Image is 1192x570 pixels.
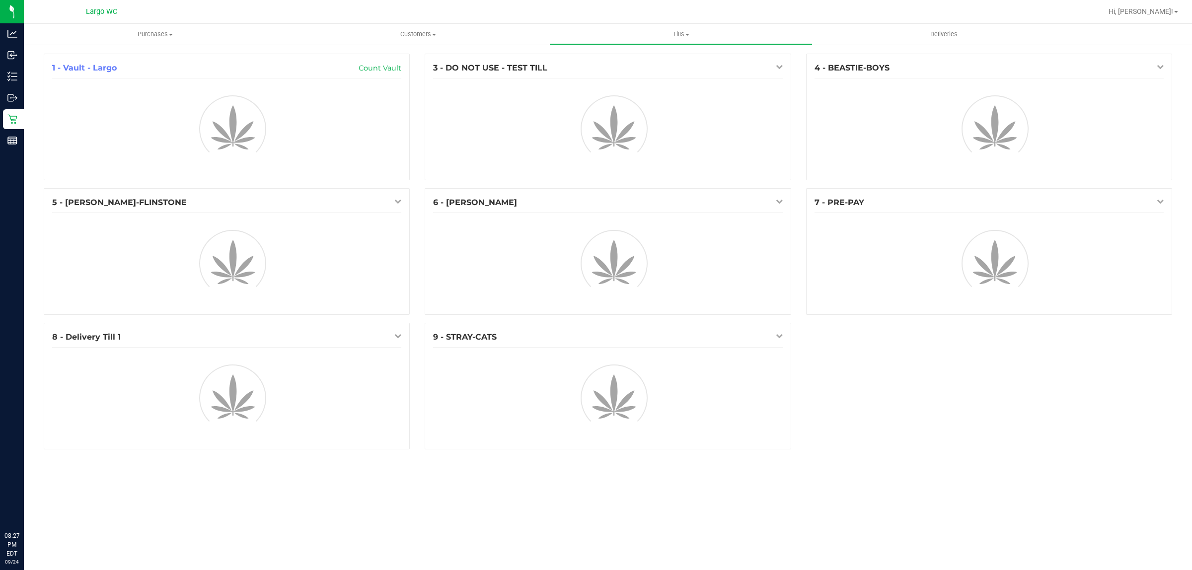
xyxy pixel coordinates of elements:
[7,71,17,81] inline-svg: Inventory
[7,50,17,60] inline-svg: Inbound
[815,198,864,207] span: 7 - PRE-PAY
[7,29,17,39] inline-svg: Analytics
[287,24,549,45] a: Customers
[813,24,1075,45] a: Deliveries
[433,332,497,342] span: 9 - STRAY-CATS
[24,24,287,45] a: Purchases
[86,7,117,16] span: Largo WC
[917,30,971,39] span: Deliveries
[4,531,19,558] p: 08:27 PM EDT
[7,136,17,145] inline-svg: Reports
[7,93,17,103] inline-svg: Outbound
[433,198,517,207] span: 6 - [PERSON_NAME]
[1109,7,1173,15] span: Hi, [PERSON_NAME]!
[52,63,117,72] span: 1 - Vault - Largo
[433,63,547,72] span: 3 - DO NOT USE - TEST TILL
[287,30,549,39] span: Customers
[550,30,812,39] span: Tills
[52,198,187,207] span: 5 - [PERSON_NAME]-FLINSTONE
[4,558,19,566] p: 09/24
[7,114,17,124] inline-svg: Retail
[24,30,287,39] span: Purchases
[549,24,812,45] a: Tills
[359,64,401,72] a: Count Vault
[815,63,890,72] span: 4 - BEASTIE-BOYS
[52,332,121,342] span: 8 - Delivery Till 1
